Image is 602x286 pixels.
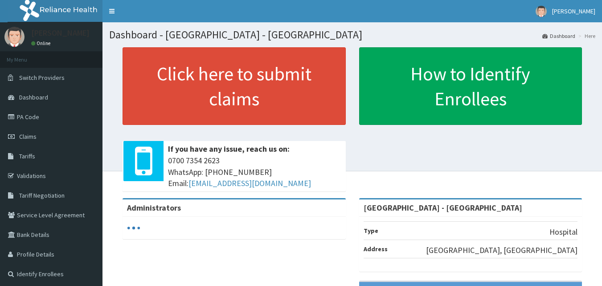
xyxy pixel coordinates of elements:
[168,144,290,154] b: If you have any issue, reach us on:
[552,7,595,15] span: [PERSON_NAME]
[576,32,595,40] li: Here
[542,32,575,40] a: Dashboard
[19,93,48,101] span: Dashboard
[31,29,90,37] p: [PERSON_NAME]
[31,40,53,46] a: Online
[359,47,582,125] a: How to Identify Enrollees
[536,6,547,17] img: User Image
[19,191,65,199] span: Tariff Negotiation
[127,221,140,235] svg: audio-loading
[426,245,577,256] p: [GEOGRAPHIC_DATA], [GEOGRAPHIC_DATA]
[19,74,65,82] span: Switch Providers
[19,152,35,160] span: Tariffs
[127,203,181,213] b: Administrators
[549,226,577,238] p: Hospital
[364,227,378,235] b: Type
[168,155,341,189] span: 0700 7354 2623 WhatsApp: [PHONE_NUMBER] Email:
[123,47,346,125] a: Click here to submit claims
[188,178,311,188] a: [EMAIL_ADDRESS][DOMAIN_NAME]
[19,133,37,141] span: Claims
[364,245,388,253] b: Address
[4,27,25,47] img: User Image
[364,203,522,213] strong: [GEOGRAPHIC_DATA] - [GEOGRAPHIC_DATA]
[109,29,595,41] h1: Dashboard - [GEOGRAPHIC_DATA] - [GEOGRAPHIC_DATA]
